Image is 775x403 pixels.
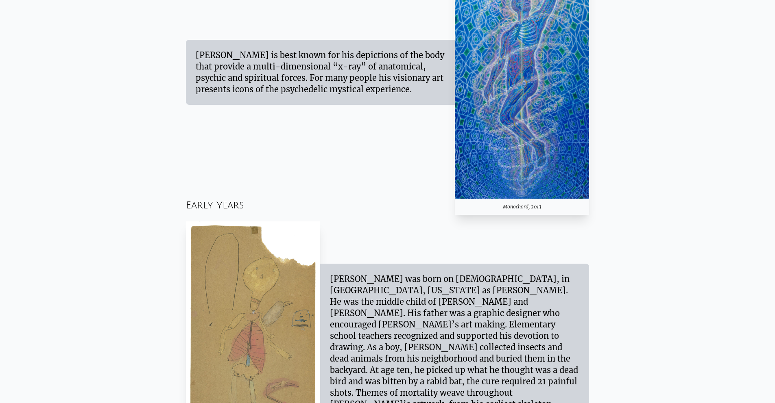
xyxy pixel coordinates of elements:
[196,50,445,95] div: [PERSON_NAME] is best known for his depictions of the body that provide a multi-dimensional “x-ra...
[455,199,589,215] div: Monochord, 2013
[186,189,589,221] div: Early Years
